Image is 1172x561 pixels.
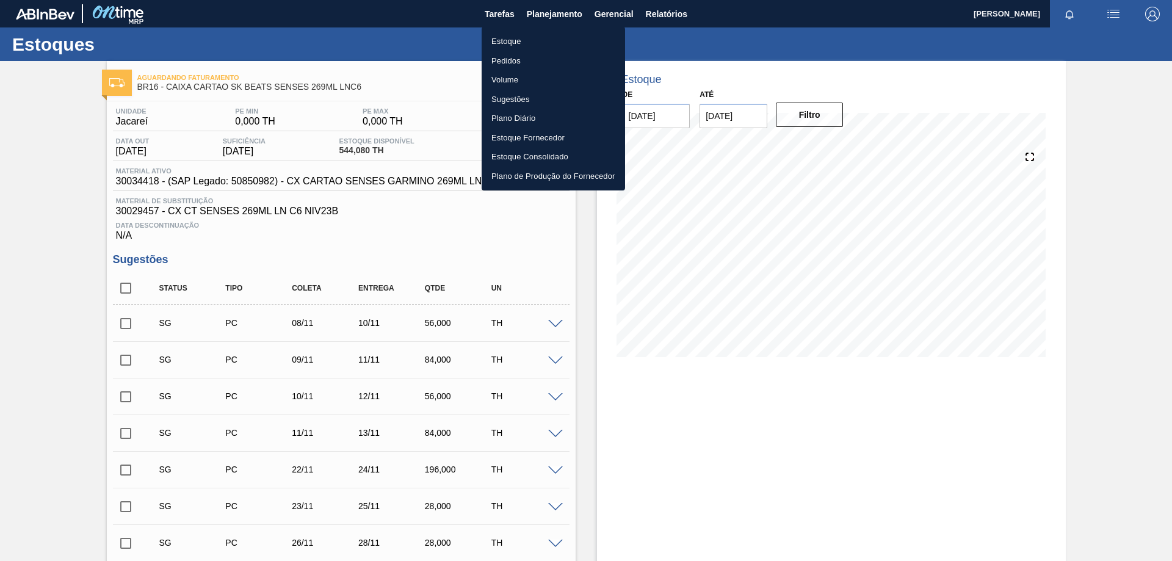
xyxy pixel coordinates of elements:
a: Pedidos [482,51,625,71]
a: Plano de Produção do Fornecedor [482,167,625,186]
a: Plano Diário [482,109,625,128]
a: Estoque Consolidado [482,147,625,167]
a: Sugestões [482,90,625,109]
a: Estoque [482,32,625,51]
a: Estoque Fornecedor [482,128,625,148]
a: Volume [482,70,625,90]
